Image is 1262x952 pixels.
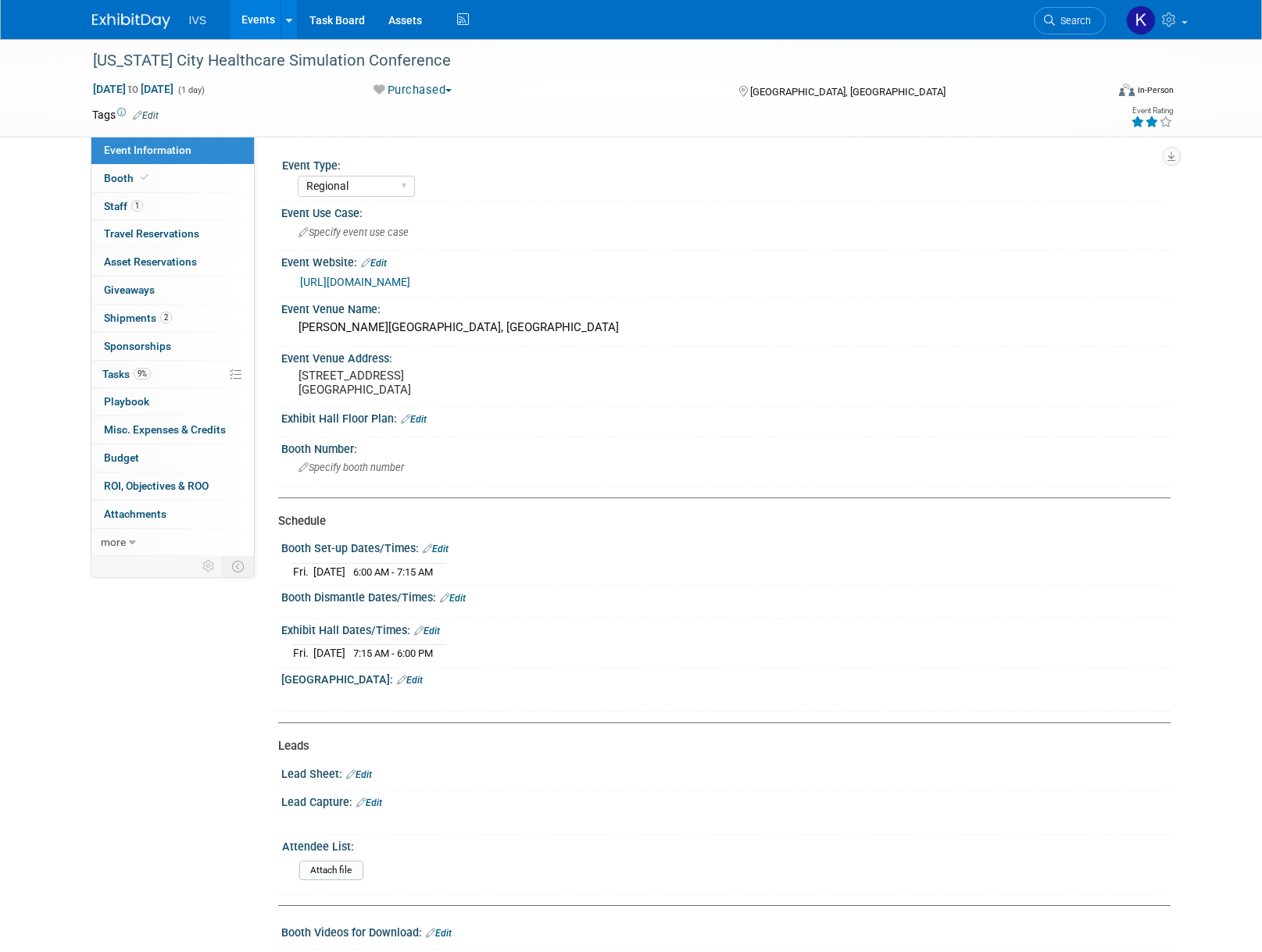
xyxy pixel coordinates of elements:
[281,298,1171,317] div: Event Venue Name:
[281,407,1171,427] div: Exhibit Hall Floor Plan:
[293,563,313,579] td: Fri.
[131,200,143,212] span: 1
[91,220,254,248] a: Travel Reservations
[281,201,1171,221] div: Event Use Case:
[88,47,1082,75] div: [US_STATE] City Healthcare Simulation Conference
[104,340,171,352] span: Sponsorships
[293,645,313,661] td: Fri.
[313,645,345,661] td: [DATE]
[104,423,226,436] span: Misc. Expenses & Credits
[346,769,372,780] a: Edit
[133,110,159,121] a: Edit
[414,626,440,636] a: Edit
[278,513,1159,529] div: Schedule
[91,137,254,164] a: Event Information
[353,647,433,659] span: 7:15 AM - 6:00 PM
[397,675,423,686] a: Edit
[104,312,172,324] span: Shipments
[92,13,170,29] img: ExhibitDay
[189,14,207,27] span: IVS
[91,501,254,528] a: Attachments
[278,738,1159,754] div: Leads
[104,395,149,408] span: Playbook
[299,226,409,238] span: Specify event use case
[281,347,1171,366] div: Event Venue Address:
[281,790,1171,811] div: Lead Capture:
[1126,5,1156,35] img: Karl Fauerbach
[423,544,449,554] a: Edit
[361,258,387,269] a: Edit
[104,283,155,296] span: Giveaways
[104,508,166,520] span: Attachments
[368,82,458,98] button: Purchased
[299,462,404,473] span: Specify booth number
[750,86,946,98] span: [GEOGRAPHIC_DATA], [GEOGRAPHIC_DATA]
[102,368,151,380] span: Tasks
[91,416,254,444] a: Misc. Expenses & Credits
[1119,84,1135,96] img: Format-Inperson.png
[91,529,254,556] a: more
[92,107,159,123] td: Tags
[91,472,254,500] a: ROI, Objectives & ROO
[281,437,1171,457] div: Booth Number:
[91,165,254,192] a: Booth
[92,82,174,96] span: [DATE] [DATE]
[134,368,151,380] span: 9%
[426,928,452,939] a: Edit
[222,556,254,576] td: Toggle Event Tabs
[126,83,141,95] span: to
[141,173,148,182] i: Booth reservation complete
[104,480,209,492] span: ROI, Objectives & ROO
[104,200,143,212] span: Staff
[281,762,1171,783] div: Lead Sheet:
[356,797,382,808] a: Edit
[281,586,1171,606] div: Booth Dismantle Dates/Times:
[91,248,254,276] a: Asset Reservations
[281,251,1171,271] div: Event Website:
[91,193,254,220] a: Staff1
[299,369,635,397] pre: [STREET_ADDRESS] [GEOGRAPHIC_DATA]
[281,619,1171,639] div: Exhibit Hall Dates/Times:
[353,566,433,578] span: 6:00 AM - 7:15 AM
[282,835,1164,854] div: Attendee List:
[91,444,254,472] a: Budget
[313,563,345,579] td: [DATE]
[281,921,1171,941] div: Booth Videos for Download:
[293,316,1159,340] div: [PERSON_NAME][GEOGRAPHIC_DATA], [GEOGRAPHIC_DATA]
[104,451,139,464] span: Budget
[282,154,1164,173] div: Event Type:
[1055,15,1091,27] span: Search
[104,144,191,156] span: Event Information
[1137,84,1174,96] div: In-Person
[1131,107,1173,115] div: Event Rating
[281,668,1171,688] div: [GEOGRAPHIC_DATA]:
[104,255,197,268] span: Asset Reservations
[401,414,427,425] a: Edit
[91,333,254,360] a: Sponsorships
[195,556,223,576] td: Personalize Event Tab Strip
[101,536,126,548] span: more
[1034,7,1106,34] a: Search
[91,276,254,304] a: Giveaways
[300,276,410,288] a: [URL][DOMAIN_NAME]
[440,593,466,604] a: Edit
[91,361,254,388] a: Tasks9%
[160,312,172,323] span: 2
[281,537,1171,557] div: Booth Set-up Dates/Times:
[104,227,199,240] span: Travel Reservations
[91,388,254,415] a: Playbook
[1014,81,1174,105] div: Event Format
[104,172,152,184] span: Booth
[91,305,254,332] a: Shipments2
[177,85,205,95] span: (1 day)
